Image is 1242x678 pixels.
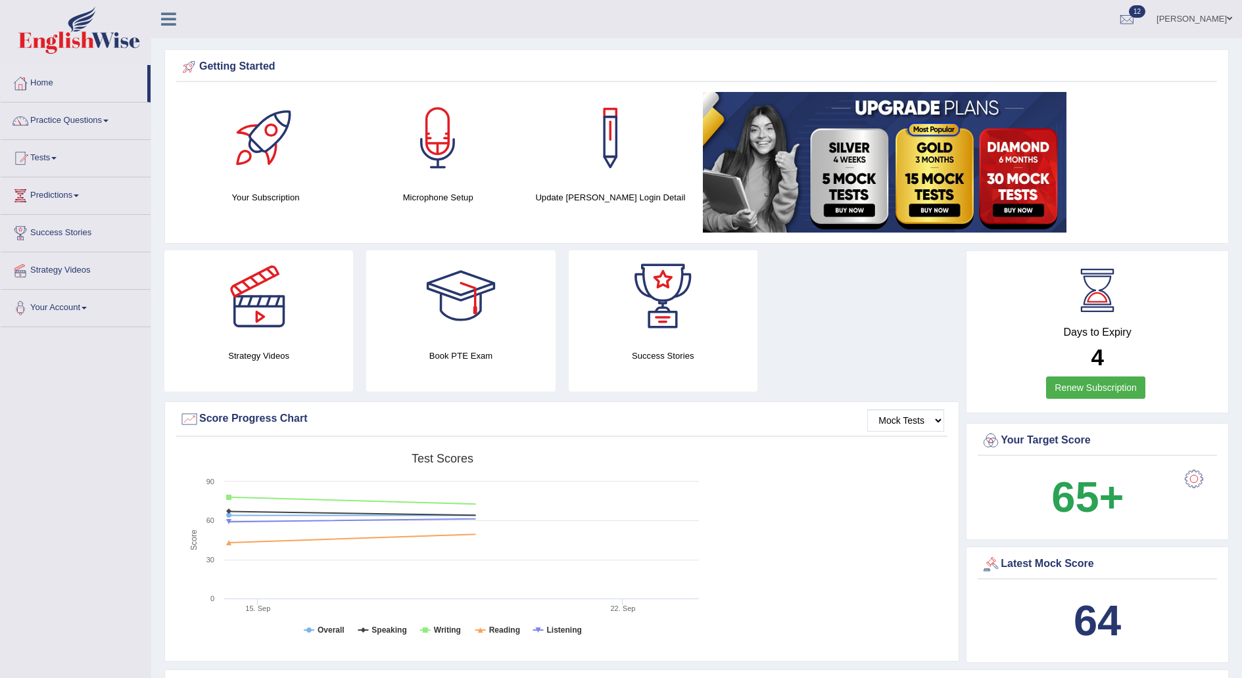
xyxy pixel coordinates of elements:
tspan: Listening [547,625,582,635]
text: 60 [206,516,214,524]
tspan: Overall [318,625,345,635]
b: 64 [1074,597,1121,644]
tspan: 22. Sep [610,604,635,612]
text: 30 [206,556,214,564]
h4: Microphone Setup [358,191,517,204]
b: 4 [1091,344,1103,370]
h4: Success Stories [569,349,757,363]
div: Latest Mock Score [981,554,1214,574]
h4: Days to Expiry [981,327,1214,338]
a: Success Stories [1,215,151,248]
tspan: Speaking [371,625,406,635]
h4: Strategy Videos [164,349,353,363]
h4: Book PTE Exam [366,349,555,363]
tspan: Test scores [412,452,473,465]
a: Home [1,65,147,98]
a: Strategy Videos [1,252,151,285]
a: Practice Questions [1,102,151,135]
tspan: Writing [434,625,461,635]
text: 90 [206,478,214,486]
tspan: Score [189,530,199,551]
div: Score Progress Chart [179,409,944,429]
text: 0 [210,595,214,602]
img: small5.jpg [703,92,1066,233]
div: Getting Started [179,57,1214,77]
tspan: 15. Sep [245,604,270,612]
a: Your Account [1,290,151,323]
b: 65+ [1051,473,1124,521]
tspan: Reading [489,625,520,635]
div: Your Target Score [981,431,1214,451]
h4: Your Subscription [186,191,345,204]
a: Renew Subscription [1046,376,1145,399]
a: Tests [1,140,151,173]
span: 12 [1129,5,1145,18]
a: Predictions [1,177,151,210]
h4: Update [PERSON_NAME] Login Detail [531,191,690,204]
